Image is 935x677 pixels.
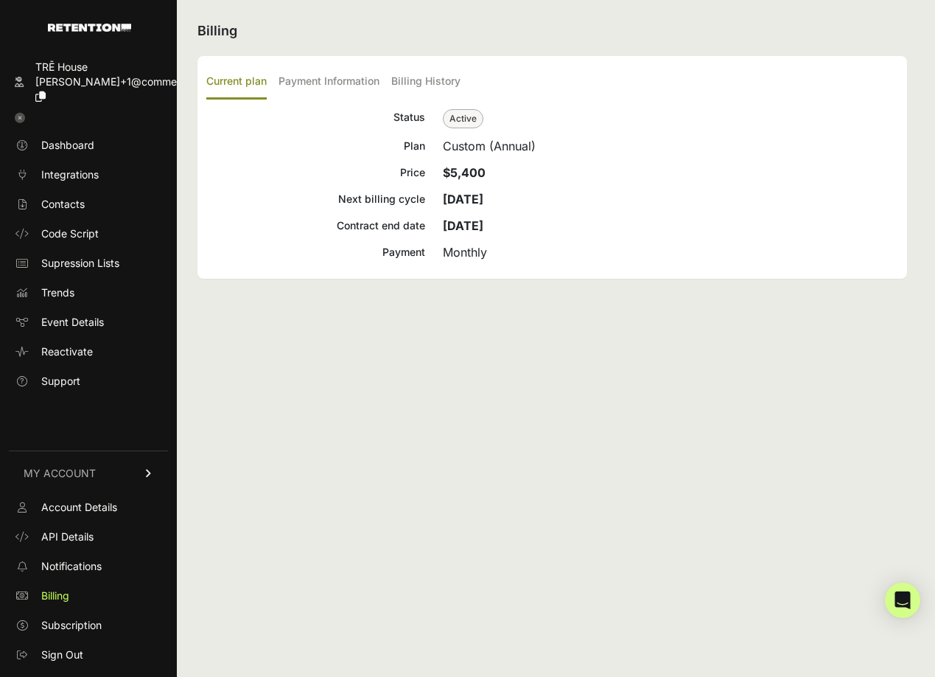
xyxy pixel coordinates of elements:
[41,315,104,330] span: Event Details
[206,108,425,128] div: Status
[9,451,168,496] a: MY ACCOUNT
[443,243,898,261] div: Monthly
[197,21,907,41] h2: Billing
[9,133,168,157] a: Dashboard
[9,310,168,334] a: Event Details
[9,614,168,637] a: Subscription
[9,340,168,364] a: Reactivate
[885,583,920,618] div: Open Intercom Messenger
[206,137,425,155] div: Plan
[41,530,94,544] span: API Details
[41,618,102,633] span: Subscription
[206,190,425,208] div: Next billing cycle
[41,167,99,182] span: Integrations
[41,197,85,212] span: Contacts
[41,344,93,359] span: Reactivate
[443,218,483,233] strong: [DATE]
[9,584,168,608] a: Billing
[9,525,168,549] a: API Details
[24,466,96,481] span: MY ACCOUNT
[9,55,168,108] a: TRĒ House [PERSON_NAME]+1@commerc...
[41,500,117,515] span: Account Details
[48,24,131,32] img: Retention.com
[9,281,168,305] a: Trends
[443,165,486,180] strong: $5,400
[41,285,74,300] span: Trends
[9,192,168,216] a: Contacts
[279,65,379,100] label: Payment Information
[41,256,119,271] span: Supression Lists
[9,496,168,519] a: Account Details
[9,555,168,578] a: Notifications
[206,65,267,100] label: Current plan
[206,243,425,261] div: Payment
[41,374,80,389] span: Support
[206,217,425,235] div: Contract end date
[9,251,168,275] a: Supression Lists
[443,192,483,206] strong: [DATE]
[443,109,483,128] span: Active
[41,648,83,662] span: Sign Out
[41,559,102,574] span: Notifications
[35,60,195,74] div: TRĒ House
[9,369,168,393] a: Support
[391,65,461,100] label: Billing History
[41,138,94,153] span: Dashboard
[9,643,168,667] a: Sign Out
[9,163,168,187] a: Integrations
[41,589,69,603] span: Billing
[9,222,168,246] a: Code Script
[206,164,425,181] div: Price
[35,75,195,88] span: [PERSON_NAME]+1@commerc...
[41,226,99,241] span: Code Script
[443,137,898,155] div: Custom (Annual)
